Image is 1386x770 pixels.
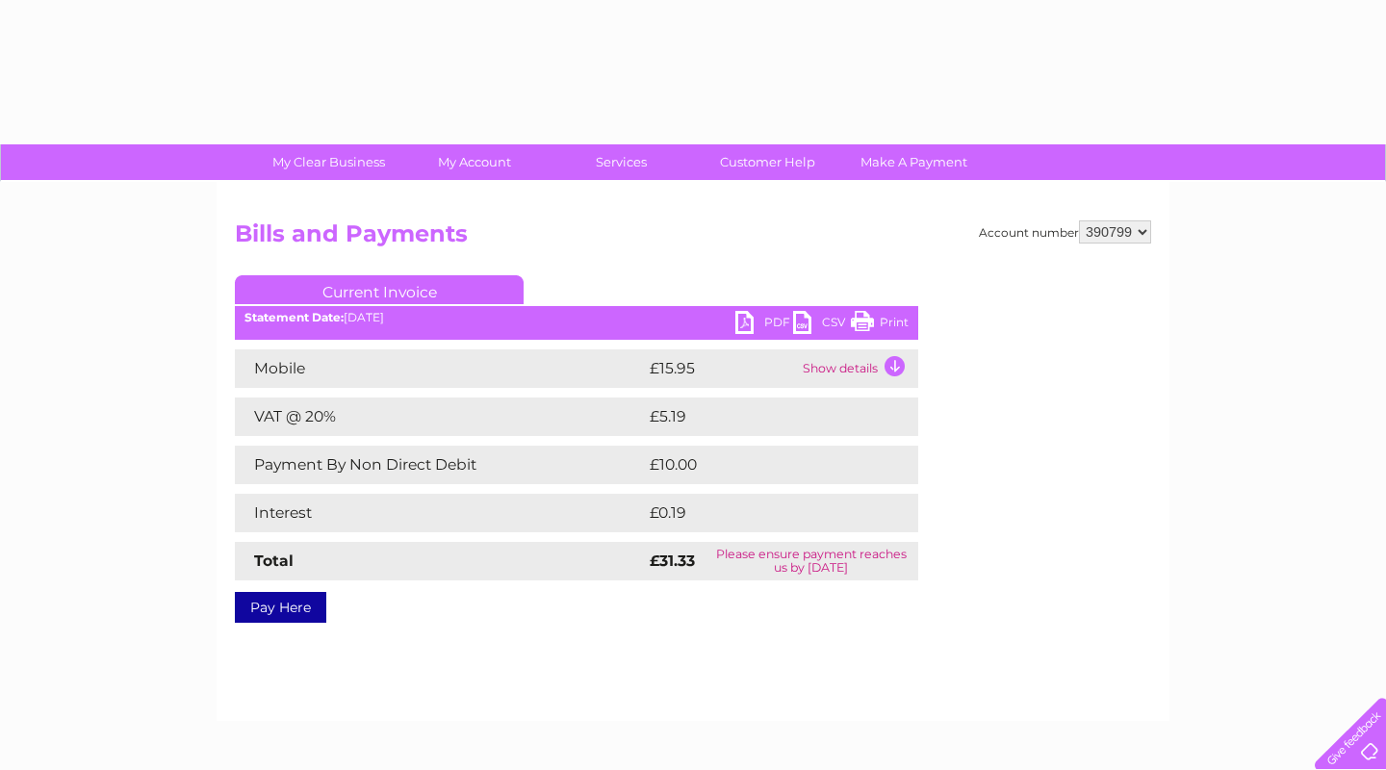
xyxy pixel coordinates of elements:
a: Customer Help [688,144,847,180]
td: £10.00 [645,446,879,484]
b: Statement Date: [244,310,344,324]
div: Account number [979,220,1151,244]
td: Interest [235,494,645,532]
a: Current Invoice [235,275,524,304]
a: Pay Here [235,592,326,623]
a: Services [542,144,701,180]
strong: Total [254,552,294,570]
td: Show details [798,349,918,388]
div: [DATE] [235,311,918,324]
a: CSV [793,311,851,339]
a: Make A Payment [834,144,993,180]
td: £0.19 [645,494,871,532]
td: Mobile [235,349,645,388]
strong: £31.33 [650,552,695,570]
td: Please ensure payment reaches us by [DATE] [704,542,918,580]
a: PDF [735,311,793,339]
a: My Account [396,144,554,180]
td: VAT @ 20% [235,398,645,436]
td: Payment By Non Direct Debit [235,446,645,484]
td: £15.95 [645,349,798,388]
td: £5.19 [645,398,871,436]
a: Print [851,311,909,339]
a: My Clear Business [249,144,408,180]
h2: Bills and Payments [235,220,1151,257]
